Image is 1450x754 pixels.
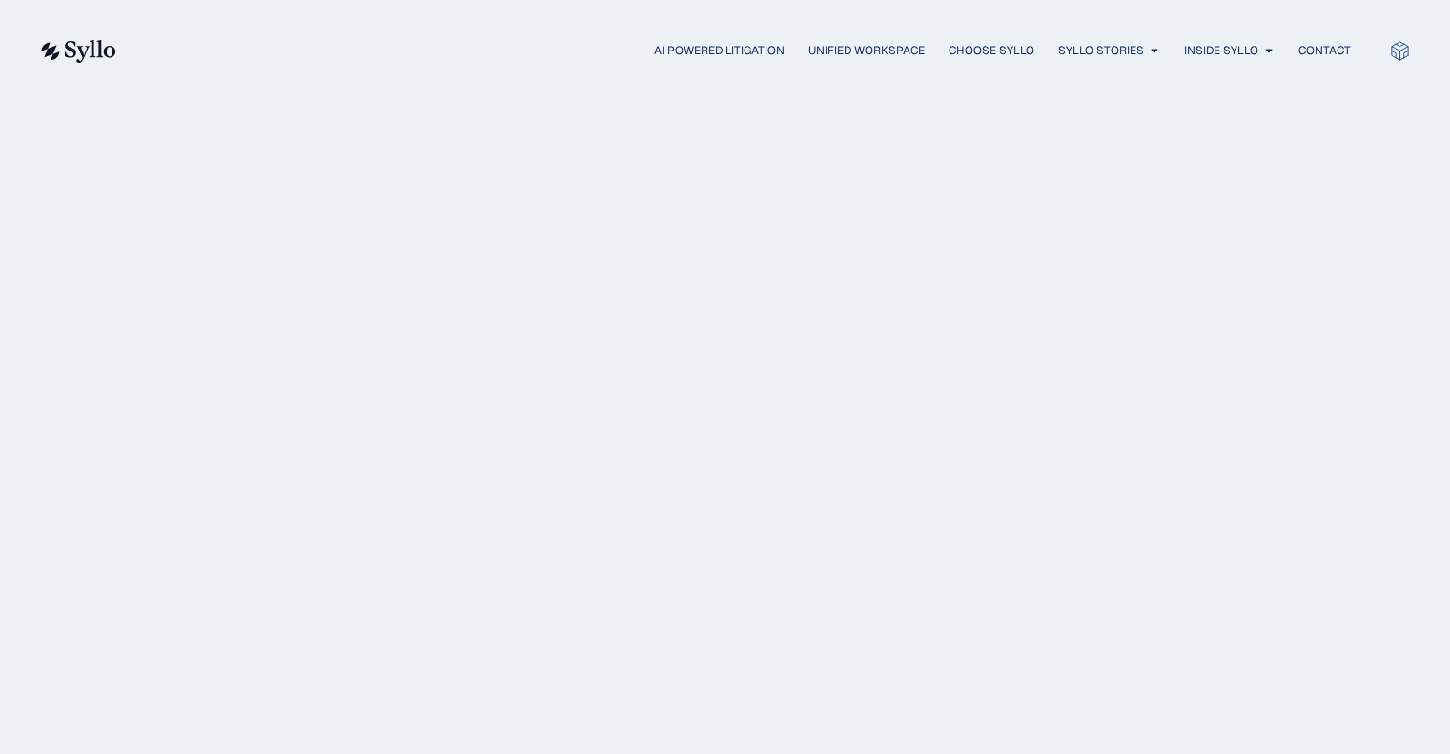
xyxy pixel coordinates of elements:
[808,42,925,59] a: Unified Workspace
[1298,42,1351,59] a: Contact
[1058,42,1144,59] a: Syllo Stories
[654,42,785,59] a: AI Powered Litigation
[1184,42,1258,59] a: Inside Syllo
[38,40,116,63] img: syllo
[154,42,1351,60] nav: Menu
[154,42,1351,60] div: Menu Toggle
[949,42,1034,59] a: Choose Syllo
